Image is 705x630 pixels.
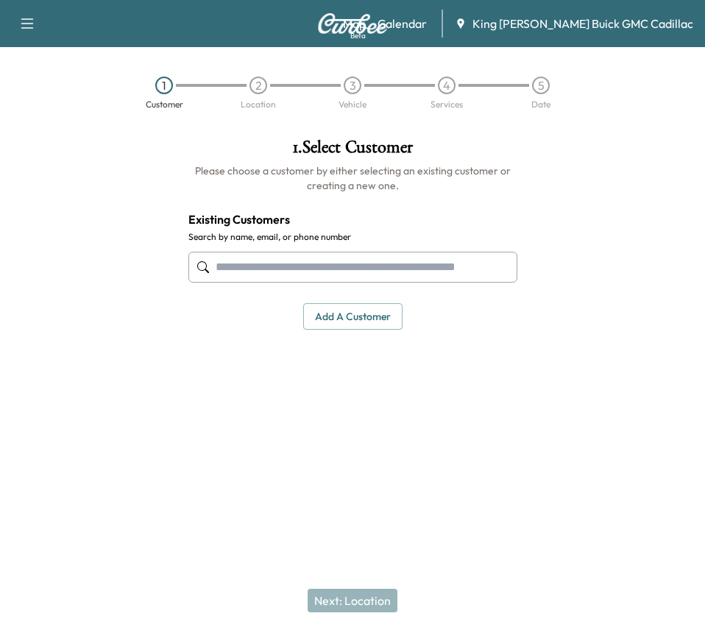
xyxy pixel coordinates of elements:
a: Calendar [378,15,427,32]
div: Vehicle [339,100,366,109]
h1: 1 . Select Customer [188,138,517,163]
div: Services [431,100,463,109]
div: 4 [438,77,456,94]
h4: Existing Customers [188,210,517,228]
a: MapBeta [343,15,366,32]
div: 2 [249,77,267,94]
div: 1 [155,77,173,94]
div: Customer [146,100,183,109]
div: Location [241,100,276,109]
div: 3 [344,77,361,94]
label: Search by name, email, or phone number [188,231,517,243]
div: 5 [532,77,550,94]
div: Date [531,100,550,109]
h6: Please choose a customer by either selecting an existing customer or creating a new one. [188,163,517,193]
button: Add a customer [303,303,403,330]
img: Curbee Logo [317,13,388,34]
span: King [PERSON_NAME] Buick GMC Cadillac [472,15,693,32]
div: Beta [350,30,366,41]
